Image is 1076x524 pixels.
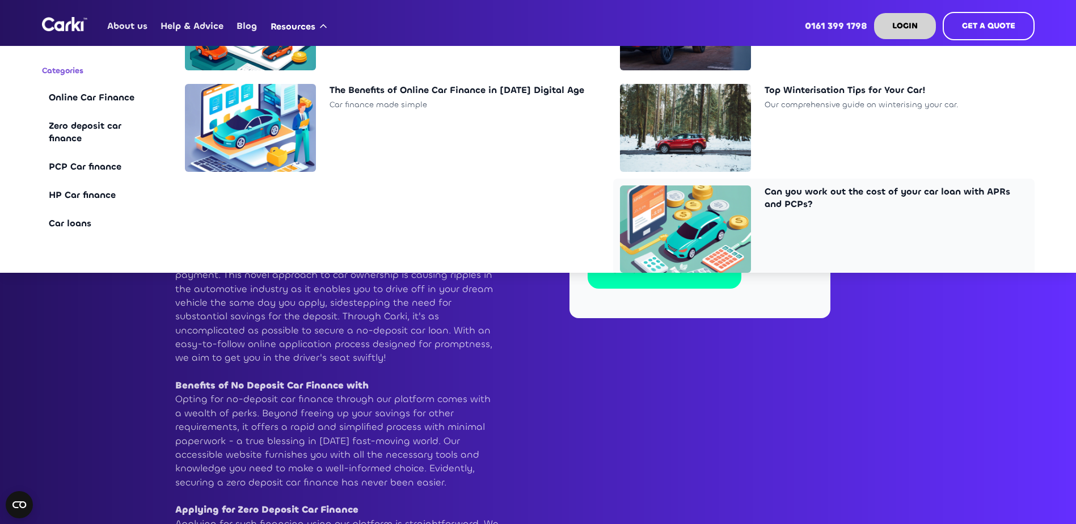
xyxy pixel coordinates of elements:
div: Zero deposit car finance [49,120,153,145]
a: Help & Advice [154,4,230,48]
a: Blog [230,4,264,48]
a: Online Car Finance [42,84,160,111]
a: Top Winterisation Tips for Your Car!Our comprehensive guide on winterising your car. [613,77,1035,178]
a: HP Car finance [42,182,160,208]
a: About us [101,4,154,48]
a: Zero deposit car finance [42,113,160,151]
div: Can you work out the cost of your car loan with APRs and PCPs? [765,185,1027,210]
strong: Benefits of No Deposit Car Finance with [175,379,369,392]
div: Resources [264,5,338,48]
strong: GET A QUOTE [962,20,1015,31]
div: Our comprehensive guide on winterising your car. [765,99,1027,111]
div: Top Winterisation Tips for Your Car! [765,84,1027,96]
img: Logo [42,17,87,31]
div: Car finance made simple [330,99,592,111]
div: Online Car Finance [49,91,153,104]
a: LOGIN [874,13,936,39]
a: home [42,17,87,31]
div: PCP Car finance [49,160,153,173]
strong: Applying for Zero Deposit Car Finance ‍ [175,504,358,516]
div: The Benefits of Online Car Finance in [DATE] Digital Age [330,84,592,96]
div: Car loans [49,217,153,230]
strong: LOGIN [892,20,918,31]
a: 0161 399 1798 [798,4,874,48]
a: PCP Car finance [42,154,160,180]
a: GET A QUOTE [943,12,1035,40]
strong: 0161 399 1798 [805,20,867,32]
a: Can you work out the cost of your car loan with APRs and PCPs? [613,179,1035,280]
h4: Categories [42,64,160,78]
a: Car loans [42,210,160,236]
a: The Benefits of Online Car Finance in [DATE] Digital AgeCar finance made simple [178,77,600,178]
button: Open CMP widget [6,491,33,518]
div: HP Car finance [49,189,153,201]
div: Resources [271,20,315,33]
